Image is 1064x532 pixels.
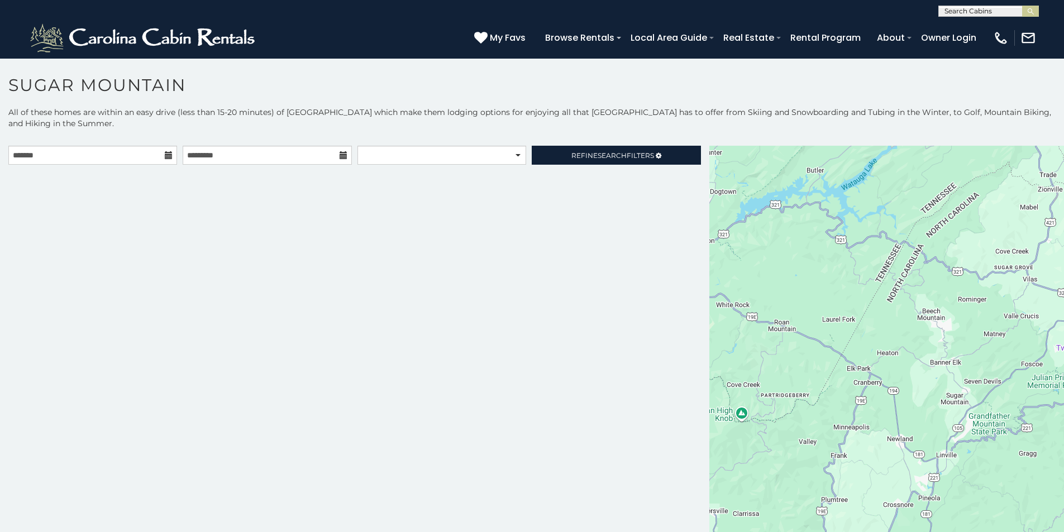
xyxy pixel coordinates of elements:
a: Real Estate [718,28,780,47]
a: Owner Login [915,28,982,47]
img: White-1-2.png [28,21,260,55]
span: Refine Filters [571,151,654,160]
img: phone-regular-white.png [993,30,1009,46]
a: About [871,28,910,47]
a: Rental Program [785,28,866,47]
img: mail-regular-white.png [1020,30,1036,46]
a: RefineSearchFilters [532,146,700,165]
span: My Favs [490,31,526,45]
a: My Favs [474,31,528,45]
a: Browse Rentals [540,28,620,47]
span: Search [598,151,627,160]
a: Local Area Guide [625,28,713,47]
